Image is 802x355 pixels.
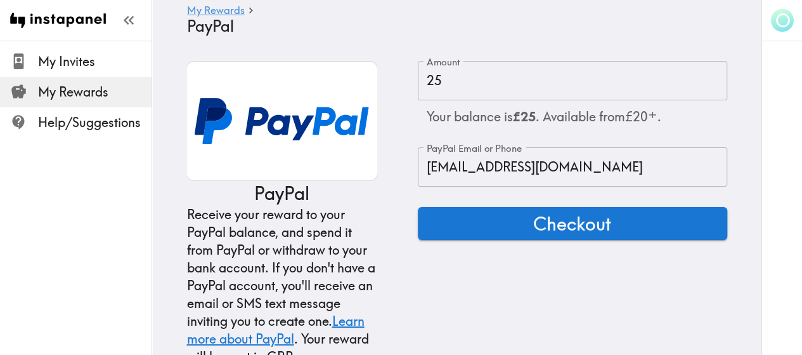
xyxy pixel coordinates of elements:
span: My Rewards [38,83,152,101]
button: Checkout [418,207,727,240]
img: PayPal [187,61,377,181]
span: My Invites [38,53,152,70]
p: PayPal [254,181,309,206]
h4: PayPal [187,17,717,36]
span: O [775,10,791,32]
span: Checkout [533,211,611,236]
span: ⁺ [648,106,657,128]
button: O [770,8,795,33]
b: £25 [513,109,536,124]
span: Your balance is . Available from £20 . [427,109,661,124]
a: My Rewards [187,5,245,17]
span: Help/Suggestions [38,114,152,131]
label: Amount [427,55,460,69]
label: PayPal Email or Phone [427,142,522,156]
